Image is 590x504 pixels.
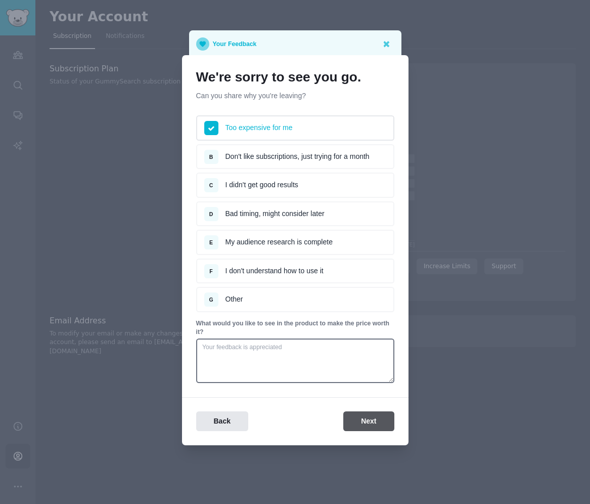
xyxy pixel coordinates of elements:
span: G [209,297,213,303]
span: F [209,268,212,274]
span: E [209,239,213,245]
button: Back [196,411,248,431]
span: B [209,154,213,160]
span: C [209,182,213,188]
p: What would you like to see in the product to make the price worth it? [196,319,394,337]
p: Can you share why you're leaving? [196,91,394,101]
button: Next [343,411,394,431]
h1: We're sorry to see you go. [196,69,394,86]
p: Your Feedback [213,37,257,51]
span: D [209,211,213,217]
